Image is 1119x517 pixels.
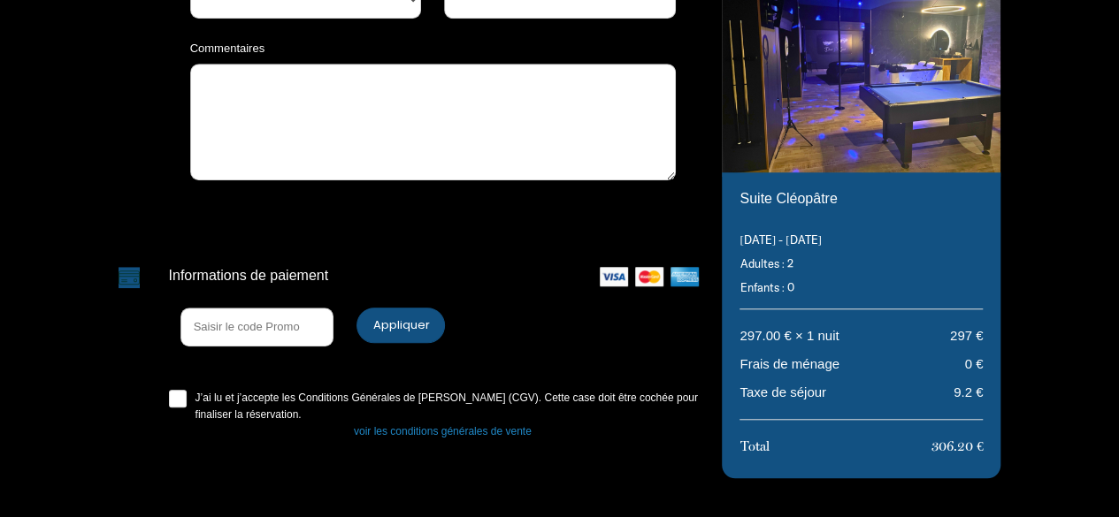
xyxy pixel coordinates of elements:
label: Commentaires [190,40,265,57]
img: amex [671,267,699,286]
p: Frais de ménage [740,354,839,375]
p: Adultes : 2 [740,255,983,272]
img: visa-card [600,267,628,286]
p: 297 € [950,325,984,346]
span: Total [740,438,769,454]
input: Saisir le code Promo [180,308,334,346]
p: Appliquer [363,316,439,333]
p: 0 € [965,354,984,375]
span: 306.20 € [931,438,984,454]
p: [DATE] - [DATE] [740,232,983,248]
a: voir les conditions générales de vente [354,425,532,437]
p: 297.00 € × 1 nuit [740,325,839,346]
button: Appliquer [356,308,445,343]
p: Enfants : 0 [740,279,983,296]
p: Suite Cléopâtre [740,190,983,208]
p: Informations de paiement [169,267,329,285]
p: Taxe de séjour [740,382,826,403]
img: mastercard [635,267,663,286]
img: credit-card [119,267,140,288]
p: 9.2 € [954,382,983,403]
